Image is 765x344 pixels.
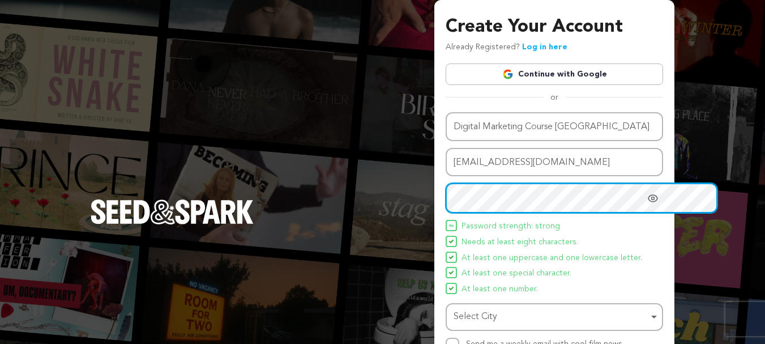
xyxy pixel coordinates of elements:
span: Needs at least eight characters. [461,236,578,249]
a: Show password as plain text. Warning: this will display your password on the screen. [647,193,659,204]
span: At least one number. [461,283,538,296]
p: Already Registered? [446,41,567,54]
img: Seed&Spark Icon [449,286,454,291]
img: Seed&Spark Icon [449,255,454,260]
input: Name [446,112,663,141]
img: Seed&Spark Logo [91,199,254,224]
span: At least one special character. [461,267,571,281]
img: Google logo [502,69,514,80]
img: Seed&Spark Icon [449,223,454,228]
a: Seed&Spark Homepage [91,199,254,247]
input: Email address [446,148,663,177]
h3: Create Your Account [446,14,663,41]
img: Seed&Spark Icon [449,239,454,244]
span: or [544,92,565,103]
div: Select City [454,309,648,325]
img: Seed&Spark Icon [449,270,454,275]
a: Continue with Google [446,63,663,85]
a: Log in here [522,43,567,51]
span: At least one uppercase and one lowercase letter. [461,252,642,265]
span: Password strength: strong [461,220,560,233]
